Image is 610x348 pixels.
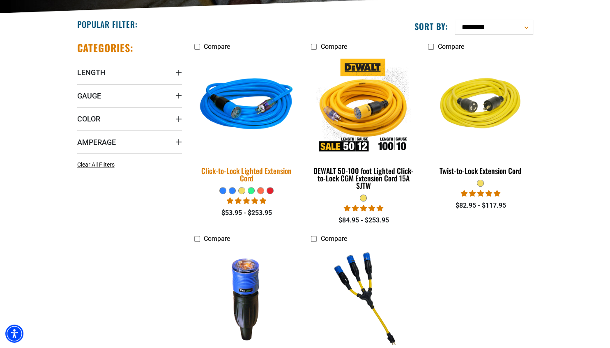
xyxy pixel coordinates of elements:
[5,325,23,343] div: Accessibility Menu
[311,215,416,225] div: $84.95 - $253.95
[344,204,383,212] span: 4.84 stars
[311,55,416,194] a: DEWALT 50-100 foot Lighted Click-to-Lock CGM Extension Cord 15A SJTW DEWALT 50-100 foot Lighted C...
[204,43,230,50] span: Compare
[195,251,298,345] img: DIY 15A-125V Click-to-Lock Lighted Connector
[311,167,416,189] div: DEWALT 50-100 foot Lighted Click-to-Lock CGM Extension Cord 15A SJTW
[204,235,230,243] span: Compare
[461,190,500,197] span: 5.00 stars
[312,251,415,345] img: Click-to-Lock 3-Outlet Locking Extension Cord Adapter
[437,43,464,50] span: Compare
[77,19,138,30] h2: Popular Filter:
[428,55,533,179] a: yellow Twist-to-Lock Extension Cord
[312,59,415,153] img: DEWALT 50-100 foot Lighted Click-to-Lock CGM Extension Cord 15A SJTW
[194,167,299,182] div: Click-to-Lock Lighted Extension Cord
[77,130,182,153] summary: Amperage
[227,197,266,205] span: 4.87 stars
[414,21,448,32] label: Sort by:
[77,68,106,77] span: Length
[194,55,299,187] a: blue Click-to-Lock Lighted Extension Cord
[77,84,182,107] summary: Gauge
[77,160,118,169] a: Clear All Filters
[77,114,100,124] span: Color
[77,107,182,130] summary: Color
[320,235,347,243] span: Compare
[194,208,299,218] div: $53.95 - $253.95
[320,43,347,50] span: Compare
[77,161,115,168] span: Clear All Filters
[429,59,532,153] img: yellow
[77,91,101,101] span: Gauge
[428,201,533,211] div: $82.95 - $117.95
[189,53,304,158] img: blue
[77,41,134,54] h2: Categories:
[428,167,533,174] div: Twist-to-Lock Extension Cord
[77,137,116,147] span: Amperage
[77,61,182,84] summary: Length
